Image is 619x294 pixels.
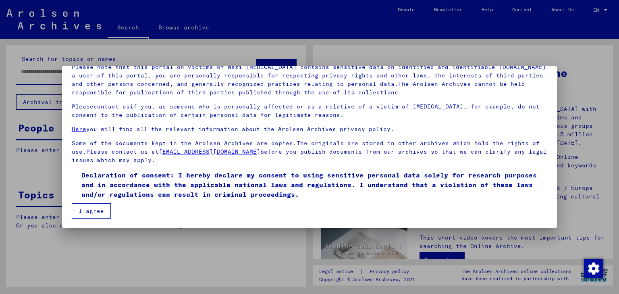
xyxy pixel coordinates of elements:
p: Please note that this portal on victims of Nazi [MEDICAL_DATA] contains sensitive data on identif... [72,63,548,97]
a: contact us [93,103,130,110]
span: Declaration of consent: I hereby declare my consent to using sensitive personal data solely for r... [81,170,548,199]
p: Please if you, as someone who is personally affected or as a relative of a victim of [MEDICAL_DAT... [72,102,548,119]
a: [EMAIL_ADDRESS][DOMAIN_NAME] [159,148,260,155]
p: Some of the documents kept in the Arolsen Archives are copies.The originals are stored in other a... [72,139,548,165]
button: I agree [72,203,111,219]
a: Here [72,125,86,133]
img: Change consent [584,259,603,278]
p: you will find all the relevant information about the Arolsen Archives privacy policy. [72,125,548,133]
